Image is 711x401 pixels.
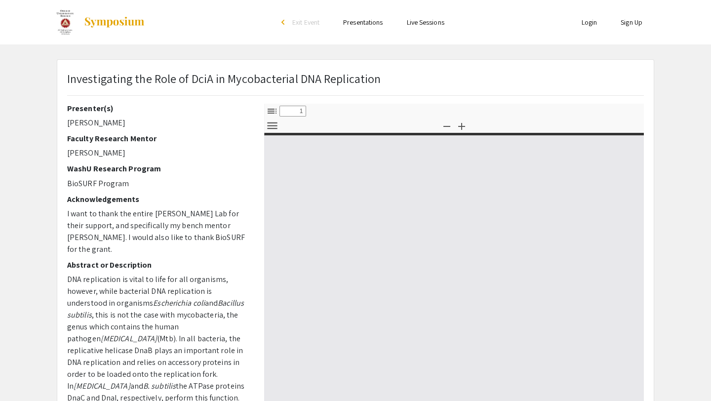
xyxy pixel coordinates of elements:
p: BioSURF Program [67,178,249,190]
h2: WashU Research Program [67,164,249,173]
a: Presentations [343,18,383,27]
input: Page [279,106,306,117]
p: [PERSON_NAME] [67,117,249,129]
em: [MEDICAL_DATA] [74,381,130,391]
em: B. subtilis [143,381,176,391]
em: [MEDICAL_DATA] [101,333,157,344]
span: and [130,381,143,391]
h2: Acknowledgements [67,195,249,204]
a: Sign Up [621,18,642,27]
span: Exit Event [292,18,319,27]
a: Login [582,18,597,27]
h2: Faculty Research Mentor [67,134,249,143]
img: Symposium by ForagerOne [83,16,145,28]
a: Washington University in St. Louis Undergraduate Research Symposium Fall 2022 [57,10,145,35]
iframe: Chat [7,357,42,394]
a: Live Sessions [407,18,444,27]
em: Bacillus subtilis [67,298,244,320]
p: I want to thank the entire [PERSON_NAME] Lab for their support, and specifically my bench mentor ... [67,208,249,255]
div: arrow_back_ios [281,19,287,25]
button: Tools [264,119,280,133]
h2: Abstract or Description [67,260,249,270]
button: Toggle Sidebar [264,104,280,118]
em: Escherichia coli [153,298,205,308]
img: Washington University in St. Louis Undergraduate Research Symposium Fall 2022 [57,10,74,35]
p: [PERSON_NAME] [67,147,249,159]
button: Zoom Out [438,119,455,133]
p: Investigating the Role of DciA in Mycobacterial DNA Replication [67,70,381,87]
span: and [205,298,218,308]
span: DNA replication is vital to life for all organisms, however, while bacterial DNA replication is u... [67,274,228,308]
button: Zoom In [453,119,470,133]
span: (Mtb). In all bacteria, the replicative helicase DnaB plays an important role in DNA replication ... [67,333,243,391]
h2: Presenter(s) [67,104,249,113]
span: , this is not the case with mycobacteria, the genus which contains the human pathogen [67,310,238,344]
